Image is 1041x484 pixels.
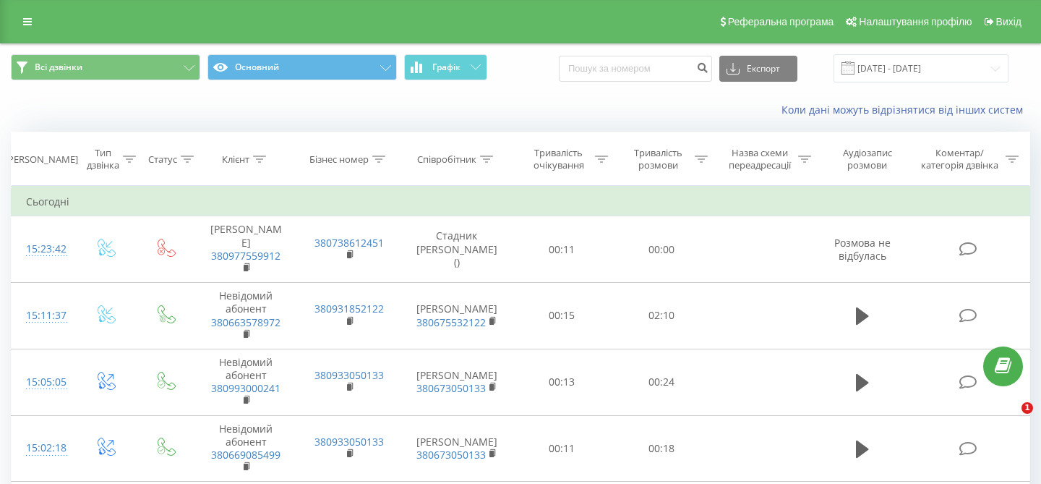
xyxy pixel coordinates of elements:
a: Коли дані можуть відрізнятися вiд інших систем [781,103,1030,116]
div: Бізнес номер [309,153,369,166]
td: Сьогодні [12,187,1030,216]
a: 380669085499 [211,448,280,462]
td: 00:13 [513,349,612,415]
div: Назва схеми переадресації [724,147,794,171]
span: Графік [432,62,460,72]
div: Співробітник [417,153,476,166]
div: [PERSON_NAME] [5,153,78,166]
td: Невідомий абонент [194,349,298,415]
a: 380675532122 [416,315,486,329]
button: Всі дзвінки [11,54,200,80]
td: [PERSON_NAME] [194,216,298,283]
td: 00:15 [513,283,612,349]
span: 1 [1021,402,1033,414]
td: 00:00 [612,216,711,283]
div: Аудіозапис розмови [828,147,907,171]
td: Невідомий абонент [194,283,298,349]
a: 380931852122 [314,302,384,315]
td: [PERSON_NAME] [401,349,513,415]
td: 00:24 [612,349,711,415]
button: Основний [207,54,397,80]
button: Графік [404,54,487,80]
span: Налаштування профілю [859,16,972,27]
td: Невідомий абонент [194,415,298,482]
td: 00:11 [513,415,612,482]
iframe: Intercom live chat [992,402,1027,437]
div: Тривалість очікування [526,147,592,171]
div: Коментар/категорія дзвінка [917,147,1002,171]
a: 380673050133 [416,381,486,395]
div: Статус [148,153,177,166]
td: 02:10 [612,283,711,349]
button: Експорт [719,56,797,82]
span: Реферальна програма [728,16,834,27]
input: Пошук за номером [559,56,712,82]
td: 00:11 [513,216,612,283]
a: 380977559912 [211,249,280,263]
a: 380673050133 [416,448,486,462]
td: [PERSON_NAME] [401,283,513,349]
a: 380663578972 [211,315,280,329]
div: Клієнт [222,153,249,166]
a: 380933050133 [314,368,384,382]
div: Тип дзвінка [87,147,119,171]
a: 380933050133 [314,435,384,449]
td: [PERSON_NAME] [401,415,513,482]
a: 380993000241 [211,381,280,395]
span: Вихід [996,16,1021,27]
span: Розмова не відбулась [834,236,891,263]
span: Всі дзвінки [35,61,82,73]
div: 15:23:42 [26,235,61,263]
td: Стадник [PERSON_NAME] () [401,216,513,283]
div: 15:05:05 [26,368,61,396]
a: 380738612451 [314,236,384,250]
div: Тривалість розмови [625,147,691,171]
div: 15:02:18 [26,434,61,462]
div: 15:11:37 [26,302,61,330]
td: 00:18 [612,415,711,482]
